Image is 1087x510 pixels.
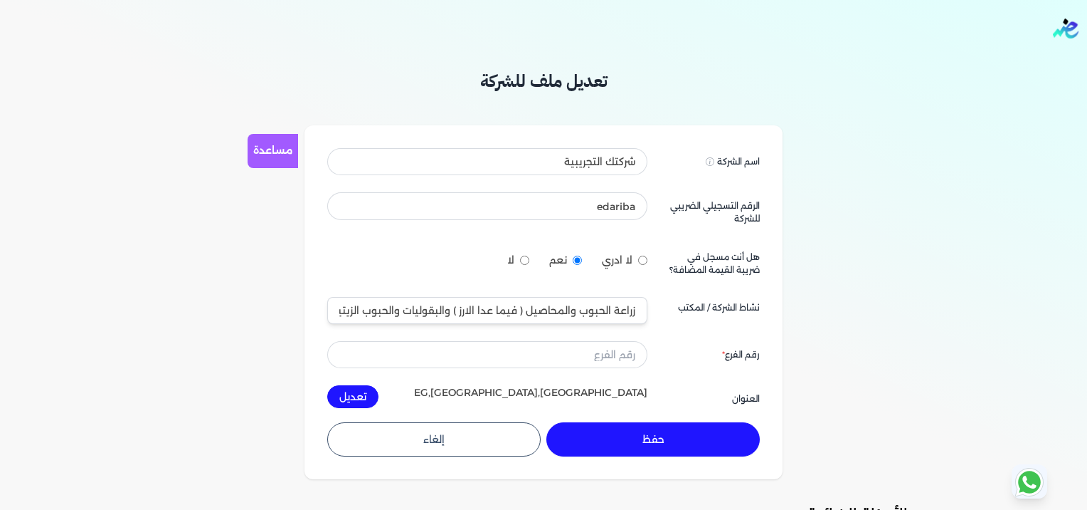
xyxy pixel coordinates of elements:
label: رقم الفرع [722,348,760,361]
input: لا ادري [638,256,647,265]
span: لا ادري [602,253,632,268]
label: نشاط الشركة / المكتب [678,301,760,314]
label: هل أنت مسجل في ضريبة القيمة المضافة؟ [664,251,760,276]
span: لا [507,253,514,268]
img: logo [1053,19,1078,38]
div: EG,[GEOGRAPHIC_DATA],[GEOGRAPHIC_DATA] [414,385,647,408]
h3: تعديل ملف للشركة [304,68,783,94]
button: إلغاء [327,422,541,457]
span: نعم [549,253,567,268]
label: الرقم التسجيلي الضريبي للشركة [664,199,760,225]
input: لا [520,256,529,265]
a: مساعدة [248,134,298,168]
input: اختار نشاط شركتك / مكتبك [327,297,647,324]
input: نعم [573,256,582,265]
button: تعديل [327,385,378,408]
label: العنوان [732,392,760,405]
input: رقم الفرع [327,341,647,368]
button: حفظ [546,422,760,457]
label: اسم الشركة [717,155,760,168]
